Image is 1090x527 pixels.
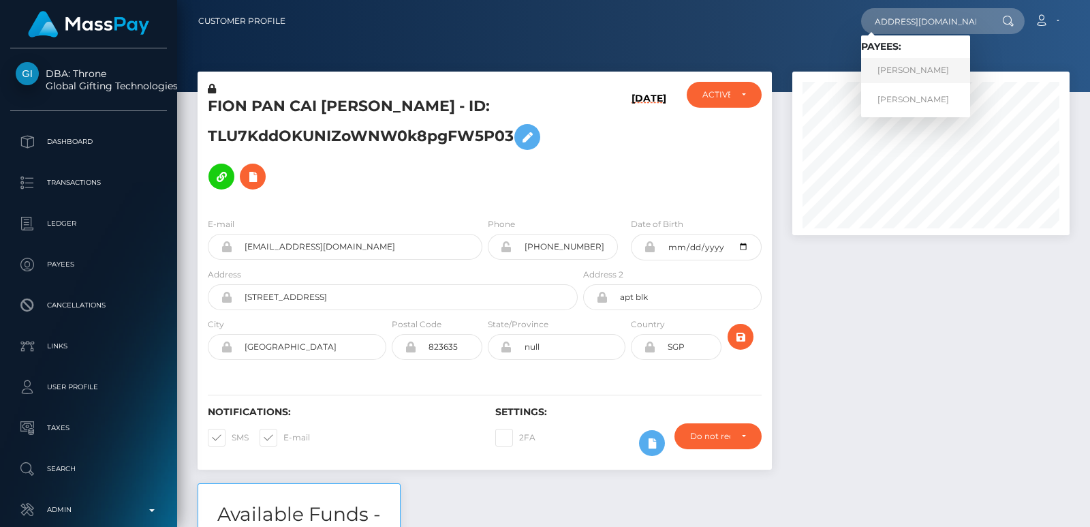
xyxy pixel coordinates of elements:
[690,431,730,442] div: Do not require
[861,58,970,83] a: [PERSON_NAME]
[16,213,161,234] p: Ledger
[488,318,548,331] label: State/Province
[583,269,623,281] label: Address 2
[10,370,167,404] a: User Profile
[16,418,161,438] p: Taxes
[10,452,167,486] a: Search
[10,125,167,159] a: Dashboard
[495,429,535,447] label: 2FA
[16,336,161,357] p: Links
[28,11,149,37] img: MassPay Logo
[861,8,989,34] input: Search...
[260,429,310,447] label: E-mail
[16,172,161,193] p: Transactions
[198,7,285,35] a: Customer Profile
[16,295,161,316] p: Cancellations
[16,62,39,85] img: Global Gifting Technologies Inc
[392,318,441,331] label: Postal Code
[16,254,161,275] p: Payees
[861,41,970,52] h6: Payees:
[10,207,167,241] a: Ledger
[10,493,167,527] a: Admin
[631,218,683,230] label: Date of Birth
[208,269,241,281] label: Address
[10,247,167,282] a: Payees
[16,132,161,152] p: Dashboard
[495,406,762,418] h6: Settings:
[16,377,161,397] p: User Profile
[10,411,167,445] a: Taxes
[632,93,666,201] h6: [DATE]
[208,96,570,196] h5: FION PAN CAI [PERSON_NAME] - ID: TLU7KddOKUNIZoWNW0k8pgFW5P03
[208,406,475,418] h6: Notifications:
[702,89,731,100] div: ACTIVE
[16,500,161,520] p: Admin
[16,459,161,479] p: Search
[674,423,762,449] button: Do not require
[488,218,515,230] label: Phone
[208,318,224,331] label: City
[687,82,762,108] button: ACTIVE
[10,67,167,92] span: DBA: Throne Global Gifting Technologies Inc
[10,288,167,322] a: Cancellations
[208,429,249,447] label: SMS
[631,318,665,331] label: Country
[861,87,970,112] a: [PERSON_NAME]
[10,166,167,200] a: Transactions
[208,218,234,230] label: E-mail
[10,329,167,363] a: Links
